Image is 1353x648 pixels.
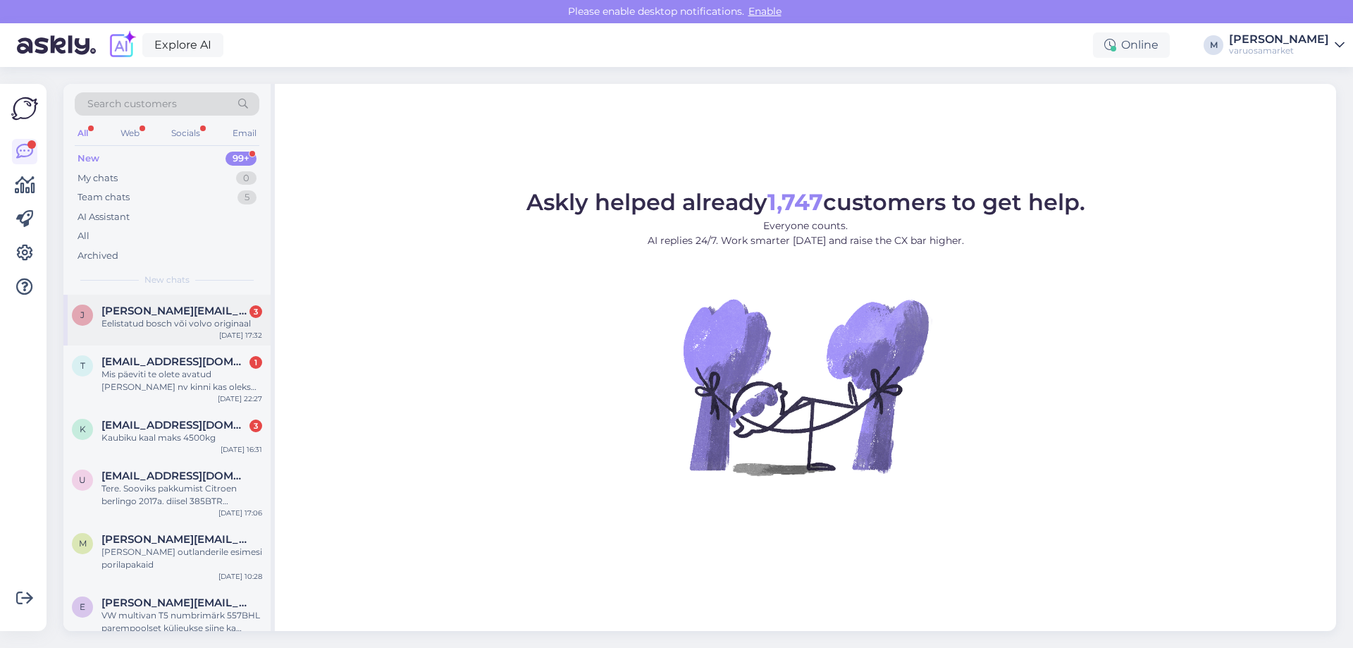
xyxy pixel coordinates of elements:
span: Jaan.jugaste@gmail.com [101,305,248,317]
div: [DATE] 17:32 [219,330,262,341]
div: [DATE] 16:31 [221,444,262,455]
div: Tere. Sooviks pakkumist Citroen berlingo 2017a. diisel 385BTR tagumised pidurikettad laagritega+k... [101,482,262,508]
b: 1,747 [767,188,823,216]
span: E [80,601,85,612]
div: [DATE] 17:06 [218,508,262,518]
div: 5 [237,190,257,204]
div: Online [1093,32,1170,58]
p: Everyone counts. AI replies 24/7. Work smarter [DATE] and raise the CX bar higher. [526,219,1085,248]
span: T [80,360,85,371]
span: Askly helped already customers to get help. [526,188,1085,216]
span: Enable [744,5,786,18]
div: All [75,124,91,142]
div: [DATE] 22:27 [218,393,262,404]
div: Team chats [78,190,130,204]
span: kalle@sbb.ee [101,419,248,432]
span: New chats [144,274,190,286]
div: AI Assistant [78,210,130,224]
img: No Chat active [679,259,932,513]
div: varuosamarket [1229,45,1329,56]
a: Explore AI [142,33,223,57]
div: 99+ [225,152,257,166]
div: [PERSON_NAME] outlanderile esimesi porilapakaid [101,546,262,571]
div: [PERSON_NAME] [1229,34,1329,45]
div: My chats [78,171,118,185]
img: Askly Logo [11,95,38,122]
a: [PERSON_NAME]varuosamarket [1229,34,1345,56]
div: [DATE] 10:28 [218,571,262,582]
div: Eelistatud bosch või volvo originaal [101,317,262,330]
div: Archived [78,249,118,263]
span: M [79,538,87,549]
span: u [79,475,86,485]
span: Search customers [87,97,177,111]
div: Mis päeviti te olete avatud [PERSON_NAME] nv kinni kas oleks võimalik see avada et saaks juppe? [101,368,262,393]
span: Martin.styff@mail.ee [101,533,248,546]
div: Socials [168,124,203,142]
div: 3 [249,305,262,318]
div: All [78,229,89,243]
span: k [80,424,86,434]
div: New [78,152,99,166]
div: 0 [236,171,257,185]
img: explore-ai [107,30,137,60]
span: J [80,310,85,320]
span: Erik.molder12@gmail.com [101,597,248,609]
div: Web [118,124,142,142]
div: Email [230,124,259,142]
div: 3 [249,420,262,432]
div: M [1204,35,1223,55]
span: Turvamees19@gmail.com [101,355,248,368]
span: uloesko@gmail.com [101,470,248,482]
div: Kaubiku kaal maks 4500kg [101,432,262,444]
div: 1 [249,356,262,369]
div: VW multivan T5 numbrimärk 557BHL parempoolset küljeukse siine ka müüte ja need Teil kodulehel [PE... [101,609,262,635]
